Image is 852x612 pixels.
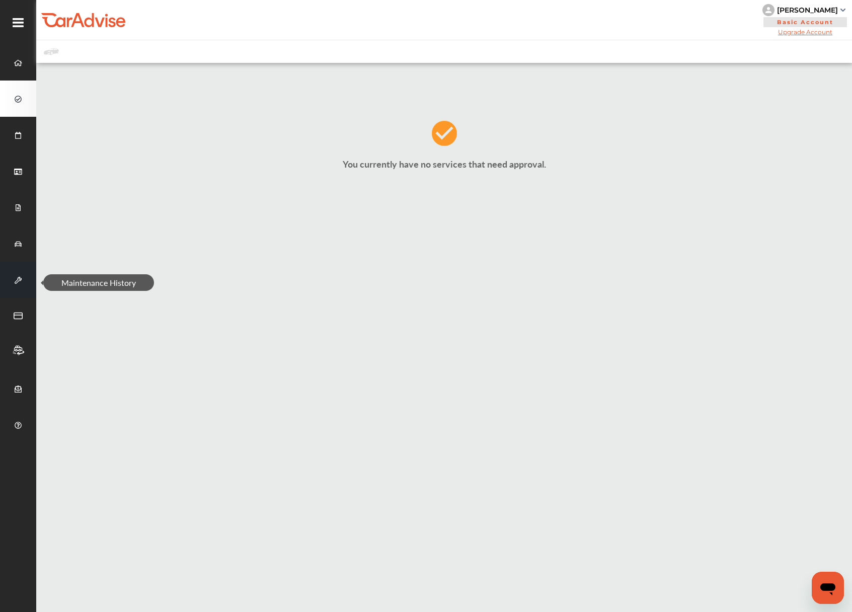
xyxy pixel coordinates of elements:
p: You currently have no services that need approval. [36,158,852,170]
span: Maintenance History [43,274,154,291]
img: placeholder_car.fcab19be.svg [44,45,59,58]
img: sCxJUJ+qAmfqhQGDUl18vwLg4ZYJ6CxN7XmbOMBAAAAAElFTkSuQmCC [840,9,845,12]
iframe: Button to launch messaging window [812,572,844,604]
span: Upgrade Account [762,28,848,36]
img: knH8PDtVvWoAbQRylUukY18CTiRevjo20fAtgn5MLBQj4uumYvk2MzTtcAIzfGAtb1XOLVMAvhLuqoNAbL4reqehy0jehNKdM... [762,4,774,16]
span: Basic Account [763,17,847,27]
div: [PERSON_NAME] [777,6,838,15]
